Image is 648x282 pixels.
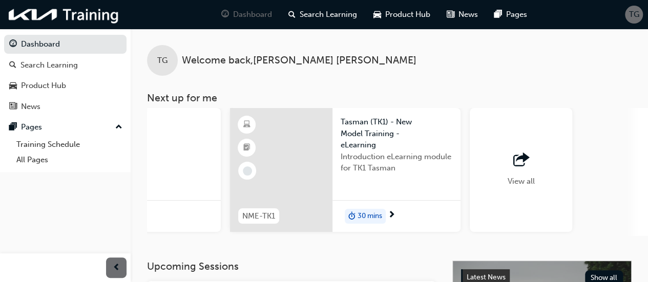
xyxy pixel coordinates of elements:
[9,81,17,91] span: car-icon
[9,123,17,132] span: pages-icon
[21,121,42,133] div: Pages
[213,4,280,25] a: guage-iconDashboard
[182,55,416,67] span: Welcome back , [PERSON_NAME] [PERSON_NAME]
[508,177,535,186] span: View all
[243,141,250,155] span: booktick-icon
[506,9,527,20] span: Pages
[4,33,127,118] button: DashboardSearch LearningProduct HubNews
[20,59,78,71] div: Search Learning
[131,92,648,104] h3: Next up for me
[358,210,382,222] span: 30 mins
[4,76,127,95] a: Product Hub
[341,151,452,174] span: Introduction eLearning module for TK1 Tasman
[486,4,535,25] a: pages-iconPages
[9,40,17,49] span: guage-icon
[280,4,365,25] a: search-iconSearch Learning
[467,273,506,281] span: Latest News
[147,261,436,272] h3: Upcoming Sessions
[21,80,66,92] div: Product Hub
[373,8,381,21] span: car-icon
[385,9,430,20] span: Product Hub
[5,4,123,25] img: kia-training
[438,4,486,25] a: news-iconNews
[341,116,452,151] span: Tasman (TK1) - New Model Training - eLearning
[348,210,356,223] span: duration-icon
[4,118,127,137] button: Pages
[221,8,229,21] span: guage-icon
[243,166,252,176] span: learningRecordVerb_NONE-icon
[243,118,250,132] span: learningResourceType_ELEARNING-icon
[447,8,454,21] span: news-icon
[458,9,478,20] span: News
[9,102,17,112] span: news-icon
[230,108,461,232] a: NME-TK1Tasman (TK1) - New Model Training - eLearningIntroduction eLearning module for TK1 Tasmand...
[288,8,296,21] span: search-icon
[21,101,40,113] div: News
[513,153,529,167] span: outbound-icon
[365,4,438,25] a: car-iconProduct Hub
[4,56,127,75] a: Search Learning
[113,262,120,274] span: prev-icon
[157,55,168,67] span: TG
[12,137,127,153] a: Training Schedule
[629,9,639,20] span: TG
[242,210,275,222] span: NME-TK1
[625,6,643,24] button: TG
[12,152,127,168] a: All Pages
[115,121,122,134] span: up-icon
[9,61,16,70] span: search-icon
[388,211,395,220] span: next-icon
[300,9,357,20] span: Search Learning
[4,97,127,116] a: News
[494,8,502,21] span: pages-icon
[4,35,127,54] a: Dashboard
[233,9,272,20] span: Dashboard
